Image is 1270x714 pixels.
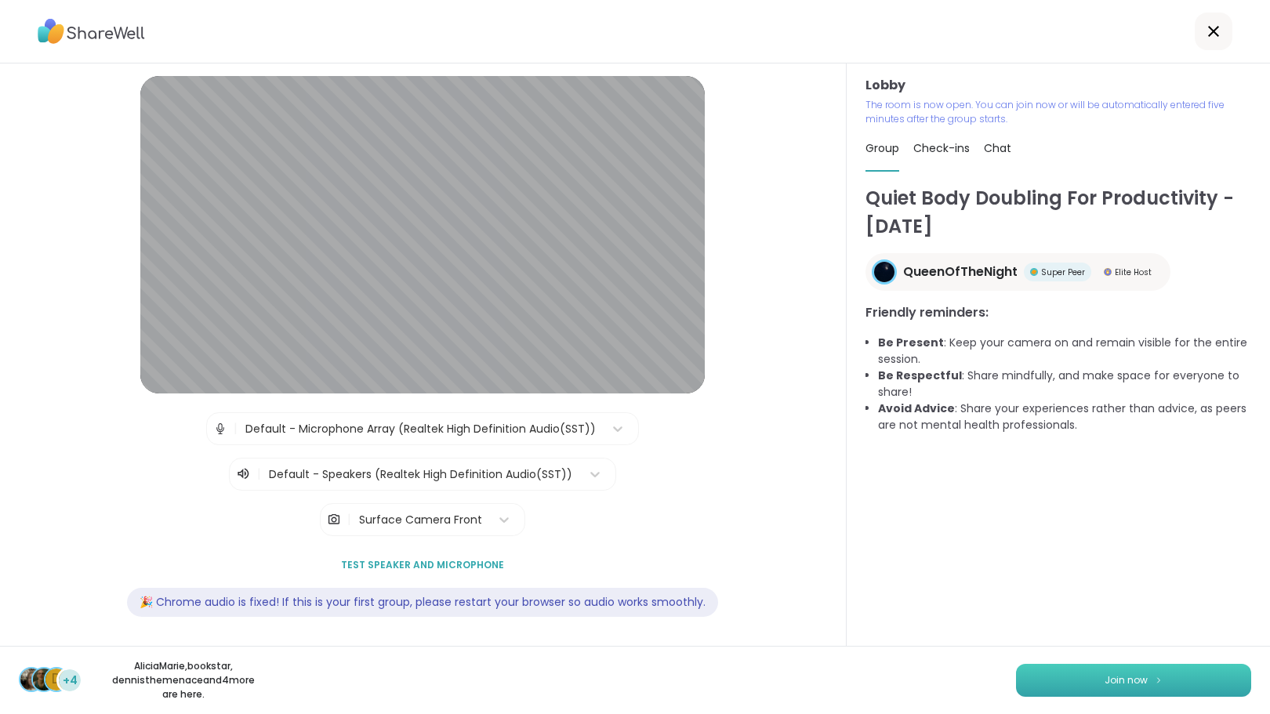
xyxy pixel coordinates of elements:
[327,504,341,535] img: Camera
[865,98,1251,126] p: The room is now open. You can join now or will be automatically entered five minutes after the gr...
[903,263,1018,281] span: QueenOfTheNight
[213,413,227,444] img: Microphone
[52,669,61,690] span: d
[245,421,596,437] div: Default - Microphone Array (Realtek High Definition Audio(SST))
[1105,673,1148,687] span: Join now
[38,13,145,49] img: ShareWell Logo
[878,400,1251,433] li: : Share your experiences rather than advice, as peers are not mental health professionals.
[1016,664,1251,697] button: Join now
[33,669,55,690] img: bookstar
[865,76,1251,95] h3: Lobby
[865,184,1251,241] h1: Quiet Body Doubling For Productivity - [DATE]
[347,504,351,535] span: |
[1154,676,1163,684] img: ShareWell Logomark
[878,368,962,383] b: Be Respectful
[63,672,78,689] span: +4
[20,669,42,690] img: AliciaMarie
[865,140,899,156] span: Group
[341,558,504,572] span: Test speaker and microphone
[96,659,271,701] p: AliciaMarie , bookstar , dennisthemenace and 4 more are here.
[1041,266,1085,278] span: Super Peer
[127,588,718,617] div: 🎉 Chrome audio is fixed! If this is your first group, please restart your browser so audio works ...
[874,262,894,282] img: QueenOfTheNight
[878,335,944,350] b: Be Present
[1115,266,1152,278] span: Elite Host
[878,400,955,416] b: Avoid Advice
[984,140,1011,156] span: Chat
[865,303,1251,322] h3: Friendly reminders:
[335,549,510,582] button: Test speaker and microphone
[865,253,1170,291] a: QueenOfTheNightQueenOfTheNightSuper PeerSuper PeerElite HostElite Host
[359,512,482,528] div: Surface Camera Front
[234,413,238,444] span: |
[878,368,1251,400] li: : Share mindfully, and make space for everyone to share!
[913,140,970,156] span: Check-ins
[1030,268,1038,276] img: Super Peer
[257,465,261,484] span: |
[1104,268,1112,276] img: Elite Host
[878,335,1251,368] li: : Keep your camera on and remain visible for the entire session.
